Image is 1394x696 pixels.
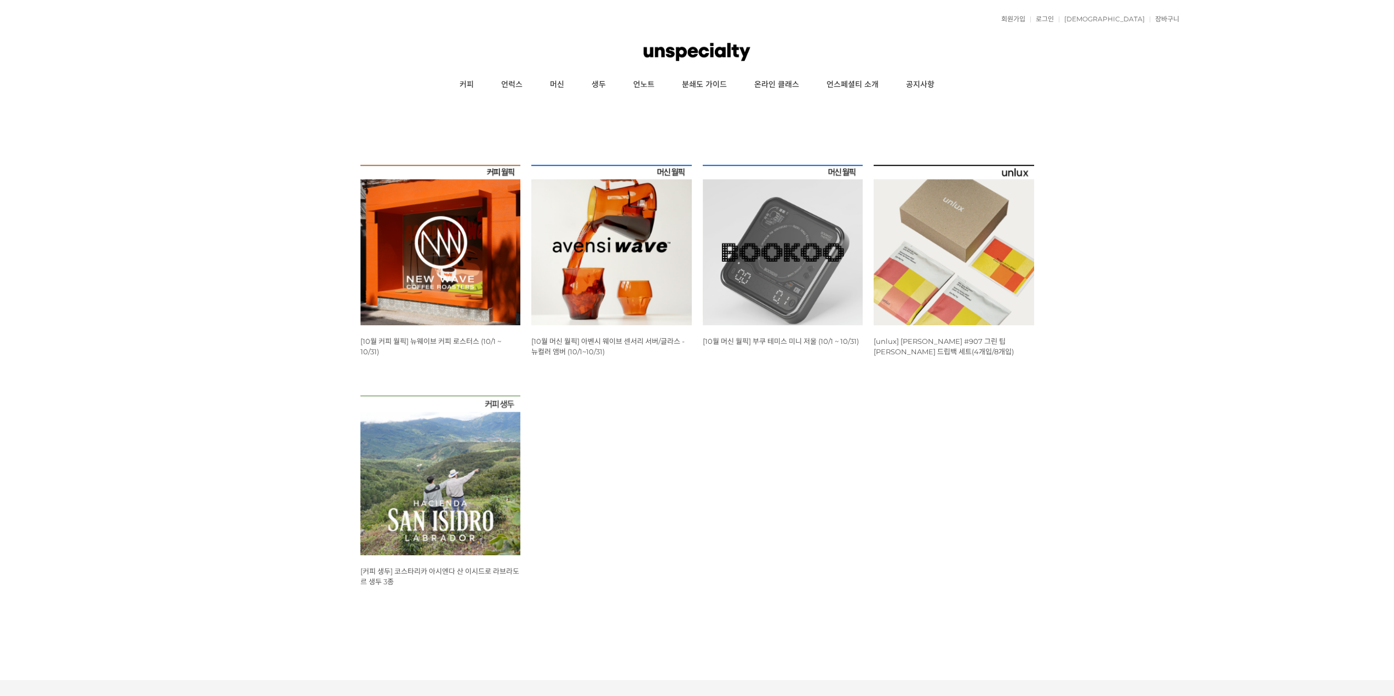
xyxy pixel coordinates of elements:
a: 온라인 클래스 [741,71,813,99]
a: 언스페셜티 소개 [813,71,892,99]
img: 코스타리카 아시엔다 산 이시드로 라브라도르 [360,395,521,556]
img: [unlux] 파나마 잰슨 #907 그린 팁 게이샤 워시드 드립백 세트(4개입/8개입) [874,165,1034,325]
a: 언노트 [619,71,668,99]
a: 공지사항 [892,71,948,99]
a: 회원가입 [996,16,1025,22]
a: [커피 생두] 코스타리카 아시엔다 산 이시드로 라브라도르 생두 3종 [360,567,519,586]
img: [10월 커피 월픽] 뉴웨이브 커피 로스터스 (10/1 ~ 10/31) [360,165,521,325]
a: 생두 [578,71,619,99]
img: [10월 머신 월픽] 아벤시 웨이브 센서리 서버/글라스 - 뉴컬러 앰버 (10/1~10/31) [531,165,692,325]
a: 언럭스 [487,71,536,99]
a: [10월 머신 월픽] 아벤시 웨이브 센서리 서버/글라스 - 뉴컬러 앰버 (10/1~10/31) [531,337,685,356]
a: 로그인 [1030,16,1054,22]
img: 언스페셜티 몰 [644,36,750,68]
img: [10월 머신 월픽] 부쿠 테미스 미니 저울 (10/1 ~ 10/31) [703,165,863,325]
a: [unlux] [PERSON_NAME] #907 그린 팁 [PERSON_NAME] 드립백 세트(4개입/8개입) [874,337,1014,356]
a: [10월 머신 월픽] 부쿠 테미스 미니 저울 (10/1 ~ 10/31) [703,337,859,346]
a: [DEMOGRAPHIC_DATA] [1059,16,1145,22]
a: 머신 [536,71,578,99]
a: 분쇄도 가이드 [668,71,741,99]
a: 커피 [446,71,487,99]
a: 장바구니 [1150,16,1179,22]
a: [10월 커피 월픽] 뉴웨이브 커피 로스터스 (10/1 ~ 10/31) [360,337,501,356]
